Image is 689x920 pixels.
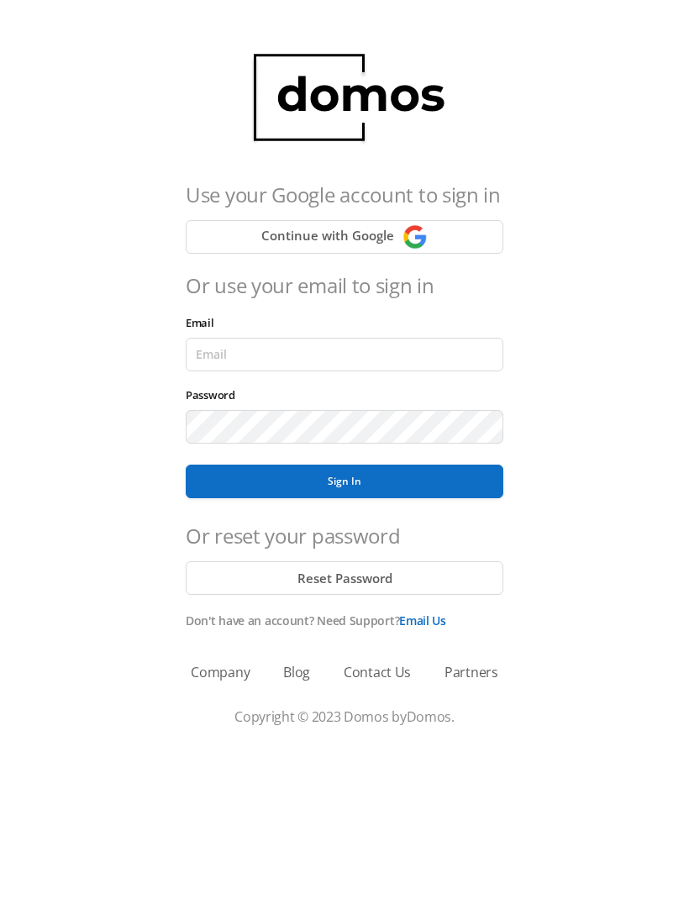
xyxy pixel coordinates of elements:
p: Copyright © 2023 Domos by . [42,707,647,727]
input: Password [186,410,503,444]
h4: Use your Google account to sign in [186,180,503,210]
label: Password [186,387,244,402]
a: Partners [444,662,498,682]
a: Contact Us [344,662,411,682]
img: domos [236,34,454,163]
img: Continue with Google [402,224,428,250]
button: Continue with Google [186,220,503,254]
h4: Or reset your password [186,521,503,551]
label: Email [186,315,223,330]
button: Reset Password [186,561,503,595]
a: Company [191,662,250,682]
input: Email [186,338,503,371]
a: Email Us [399,612,446,628]
p: Don't have an account? Need Support? [186,612,503,629]
a: Domos [407,707,452,726]
button: Sign In [186,465,503,498]
h4: Or use your email to sign in [186,271,503,301]
a: Blog [283,662,310,682]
